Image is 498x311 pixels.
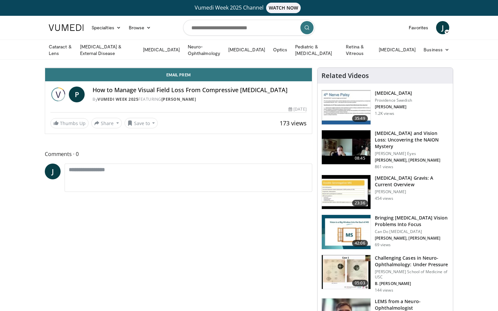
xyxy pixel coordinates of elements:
[375,175,449,188] h3: [MEDICAL_DATA] Gravis: A Current Overview
[352,115,368,122] span: 35:49
[375,196,393,201] p: 454 views
[352,240,368,246] span: 42:06
[322,175,371,209] img: 1850415f-643d-4f8a-8931-68732fb02e4b.150x105_q85_crop-smart_upscale.jpg
[45,68,312,81] a: Email Prem
[375,98,412,103] p: Providence Swedish
[405,21,432,34] a: Favorites
[375,189,449,194] p: [PERSON_NAME]
[375,43,420,56] a: [MEDICAL_DATA]
[45,150,312,158] span: Comments 0
[69,87,85,102] a: P
[375,236,449,241] p: [PERSON_NAME], [PERSON_NAME]
[375,111,394,116] p: 1.2K views
[375,90,412,96] h3: [MEDICAL_DATA]
[50,118,89,128] a: Thumbs Up
[280,119,307,127] span: 173 views
[375,158,449,163] p: [PERSON_NAME], [PERSON_NAME]
[49,24,84,31] img: VuMedi Logo
[352,200,368,206] span: 23:36
[93,87,307,94] h4: How to Manage Visual Field Loss From Compressive [MEDICAL_DATA]
[375,269,449,280] p: [PERSON_NAME] School of Medicine of USC
[375,288,393,293] p: 144 views
[375,130,449,150] h3: [MEDICAL_DATA] and Vision Loss: Uncovering the NAION Mystery
[321,215,449,249] a: 42:06 Bringing [MEDICAL_DATA] Vision Problems Into Focus Can Do [MEDICAL_DATA] [PERSON_NAME], [PE...
[289,106,306,112] div: [DATE]
[375,151,449,156] p: [PERSON_NAME] Eyes
[97,96,138,102] a: Vumedi Week 2025
[322,255,371,289] img: befedb23-9f31-4837-b824-e3399f582dab.150x105_q85_crop-smart_upscale.jpg
[322,215,371,249] img: bcc38a7c-8a22-4011-95cd-d7ac30e009eb.150x105_q85_crop-smart_upscale.jpg
[45,164,61,179] a: J
[420,43,453,56] a: Business
[375,229,449,234] p: Can Do [MEDICAL_DATA]
[322,90,371,124] img: 0e5b09ff-ab95-416c-aeae-f68bcf47d7bd.150x105_q85_crop-smart_upscale.jpg
[375,255,449,268] h3: Challenging Cases in Neuro- Ophthalmology: Under Pressure
[352,155,368,162] span: 08:45
[161,96,196,102] a: [PERSON_NAME]
[184,43,224,57] a: Neuro-Ophthalmology
[50,3,448,13] a: Vumedi Week 2025 ChannelWATCH NOW
[342,43,375,57] a: Retina & Vitreous
[321,130,449,169] a: 08:45 [MEDICAL_DATA] and Vision Loss: Uncovering the NAION Mystery [PERSON_NAME] Eyes [PERSON_NAM...
[291,43,342,57] a: Pediatric & [MEDICAL_DATA]
[50,87,66,102] img: Vumedi Week 2025
[88,21,125,34] a: Specialties
[76,43,139,57] a: [MEDICAL_DATA] & External Disease
[269,43,291,56] a: Optics
[321,72,369,80] h4: Related Videos
[375,104,412,110] p: [PERSON_NAME]
[91,118,122,128] button: Share
[45,43,76,57] a: Cataract & Lens
[125,21,155,34] a: Browse
[436,21,449,34] a: J
[375,215,449,228] h3: Bringing [MEDICAL_DATA] Vision Problems Into Focus
[93,96,307,102] div: By FEATURING
[322,130,371,165] img: f4c4af03-ca5d-47ef-b42d-70f5528b5c5c.150x105_q85_crop-smart_upscale.jpg
[224,43,269,56] a: [MEDICAL_DATA]
[321,255,449,293] a: 05:03 Challenging Cases in Neuro- Ophthalmology: Under Pressure [PERSON_NAME] School of Medicine ...
[124,118,158,128] button: Save to
[266,3,301,13] span: WATCH NOW
[139,43,184,56] a: [MEDICAL_DATA]
[375,242,391,247] p: 69 views
[183,20,315,36] input: Search topics, interventions
[321,90,449,125] a: 35:49 [MEDICAL_DATA] Providence Swedish [PERSON_NAME] 1.2K views
[321,175,449,210] a: 23:36 [MEDICAL_DATA] Gravis: A Current Overview [PERSON_NAME] 454 views
[375,281,449,286] p: B. [PERSON_NAME]
[352,280,368,286] span: 05:03
[375,164,393,169] p: 861 views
